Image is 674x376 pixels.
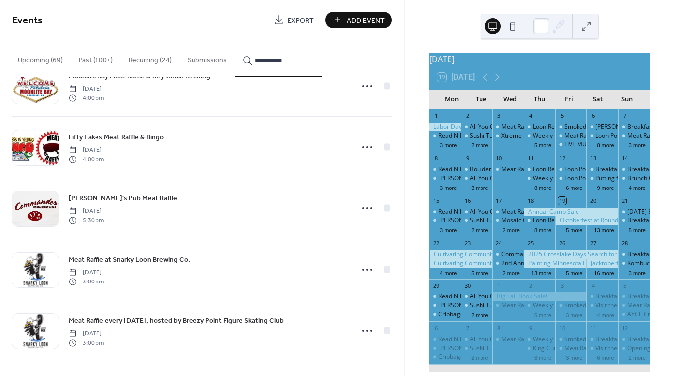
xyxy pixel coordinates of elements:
[562,310,586,319] button: 3 more
[69,207,104,216] span: [DATE]
[555,344,586,353] div: Meat Raffle at Barajas
[555,335,586,344] div: Smoked Rib Fridays!
[555,216,618,225] div: Oktoberfest at Roundhouse
[492,208,524,216] div: Meat Raffle at Lucky's Tavern
[429,165,461,174] div: Read N Play Every Monday
[325,12,392,28] button: Add Event
[527,324,534,332] div: 9
[621,240,629,247] div: 28
[432,112,440,120] div: 1
[618,335,650,344] div: Breakfast at Sunshine’s!
[501,123,602,131] div: Meat Raffle at [GEOGRAPHIC_DATA]
[524,132,555,140] div: Weekly Family Story Time: Thursdays
[562,225,586,234] button: 5 more
[501,250,586,259] div: Commanders Breakfast Buffet
[618,259,650,268] div: Kombucha Making Fermentation
[69,216,104,225] span: 5:30 pm
[467,268,492,277] button: 5 more
[589,324,597,332] div: 11
[429,53,650,65] div: [DATE]
[586,132,618,140] div: Loon Pontoon Tours - National Loon Center
[429,301,461,310] div: Margarita Mondays at Sunshine's!
[429,174,461,183] div: Margarita Mondays at Sunshine's!
[527,112,534,120] div: 4
[527,197,534,204] div: 18
[10,40,71,76] button: Upcoming (69)
[467,353,492,361] button: 2 more
[432,324,440,332] div: 6
[467,310,492,319] button: 2 more
[555,123,586,131] div: Smoked Rib Fridays!
[438,165,509,174] div: Read N Play Every [DATE]
[470,123,529,131] div: All You Can Eat Tacos
[527,268,555,277] button: 13 more
[464,112,471,120] div: 2
[461,132,492,140] div: Sushi Tuesdays!
[618,344,650,353] div: Opening Nights - HSO Fall Concert Series
[524,165,555,174] div: Loon Research Tour - National Loon Center
[69,338,104,347] span: 3:00 pm
[524,123,555,131] div: Loon Research Tour - National Loon Center
[555,301,586,310] div: Smoked Rib Fridays!
[501,216,573,225] div: Mosaic Coaster Creations
[533,344,615,353] div: King Cut Prime Rib at Freddy's
[533,165,653,174] div: Loon Research Tour - [GEOGRAPHIC_DATA]
[347,15,385,26] span: Add Event
[612,90,642,109] div: Sun
[558,240,566,247] div: 26
[627,301,659,310] div: Meat Raffle
[429,335,461,344] div: Read N Play Every Monday
[436,140,461,149] button: 3 more
[12,11,43,30] span: Events
[464,197,471,204] div: 16
[436,183,461,191] button: 3 more
[69,155,104,164] span: 4:00 pm
[470,335,529,344] div: All You Can Eat Tacos
[69,192,177,204] a: [PERSON_NAME]'s Pub Meat Raffle
[525,90,554,109] div: Thu
[533,132,635,140] div: Weekly Family Story Time: Thursdays
[437,90,467,109] div: Mon
[69,255,190,265] span: Meat Raffle at Snarky Loon Brewing Co.
[69,131,164,143] a: Fifty Lakes Meat Raffle & Bingo
[288,15,314,26] span: Export
[438,292,509,301] div: Read N Play Every [DATE]
[501,335,602,344] div: Meat Raffle at [GEOGRAPHIC_DATA]
[625,183,650,191] button: 4 more
[69,94,104,102] span: 4:00 pm
[429,250,492,259] div: Cultivating Communities Summit
[618,292,650,301] div: Breakfast at Sunshine’s!
[533,216,653,225] div: Loon Research Tour - [GEOGRAPHIC_DATA]
[586,174,618,183] div: Putting for Dogs
[180,40,235,76] button: Submissions
[564,335,619,344] div: Smoked Rib Fridays!
[589,282,597,289] div: 4
[595,174,640,183] div: Putting for Dogs
[69,85,104,94] span: [DATE]
[429,353,461,361] div: Cribbage Doubles League at Jack Pine Brewery
[429,344,461,353] div: Margarita Mondays at Sunshine's!
[432,282,440,289] div: 29
[495,155,503,162] div: 10
[432,155,440,162] div: 8
[438,335,509,344] div: Read N Play Every [DATE]
[530,310,555,319] button: 6 more
[438,208,509,216] div: Read N Play Every [DATE]
[530,353,555,361] button: 6 more
[429,216,461,225] div: Margarita Mondays at Sunshine's!
[621,282,629,289] div: 5
[586,301,618,310] div: Visit the Northern Minnesota Railroad Trackers Train Club
[461,174,492,183] div: All You Can Eat Tacos
[470,174,529,183] div: All You Can Eat Tacos
[429,292,461,301] div: Read N Play Every Monday
[555,174,586,183] div: Loon Pontoon Tours - National Loon Center
[595,165,662,174] div: Breakfast at Sunshine’s!
[266,12,321,28] a: Export
[495,282,503,289] div: 1
[618,310,650,319] div: AYCE Crab Legs at Freddy's
[438,310,590,319] div: Cribbage Doubles League at [PERSON_NAME] Brewery
[461,123,492,131] div: All You Can Eat Tacos
[464,324,471,332] div: 7
[586,335,618,344] div: Breakfast at Sunshine’s!
[69,132,164,143] span: Fifty Lakes Meat Raffle & Bingo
